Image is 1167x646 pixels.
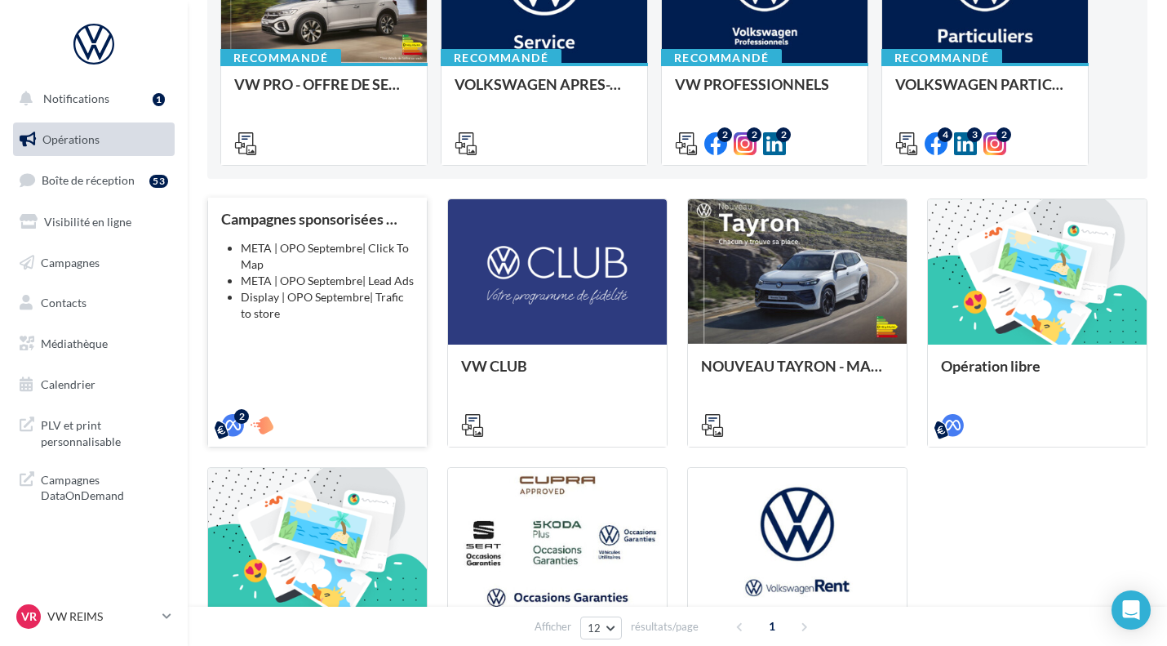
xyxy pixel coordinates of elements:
[10,163,178,198] a: Boîte de réception53
[47,608,156,625] p: VW REIMS
[895,76,1075,109] div: VOLKSWAGEN PARTICULIER
[747,127,761,142] div: 2
[441,49,561,67] div: Recommandé
[41,469,168,504] span: Campagnes DataOnDemand
[10,286,178,320] a: Contacts
[241,289,414,322] li: Display | OPO Septembre| Trafic to store
[661,49,782,67] div: Recommandé
[881,49,1002,67] div: Recommandé
[938,127,952,142] div: 4
[10,327,178,361] a: Médiathèque
[41,296,87,310] span: Contacts
[41,414,168,449] span: PLV et print personnalisable
[967,127,982,142] div: 3
[461,358,654,390] div: VW CLUB
[10,368,178,402] a: Calendrier
[21,608,37,625] span: VR
[1112,590,1151,630] div: Open Intercom Messenger
[759,613,785,639] span: 1
[10,462,178,510] a: Campagnes DataOnDemand
[455,76,634,109] div: VOLKSWAGEN APRES-VENTE
[10,408,178,456] a: PLV et print personnalisable
[675,76,854,109] div: VW PROFESSIONNELS
[153,93,165,106] div: 1
[10,82,171,116] button: Notifications 1
[996,127,1011,142] div: 2
[588,621,601,635] span: 12
[580,617,622,639] button: 12
[10,205,178,239] a: Visibilité en ligne
[535,619,571,635] span: Afficher
[221,211,414,227] div: Campagnes sponsorisées OPO Septembre
[41,336,108,350] span: Médiathèque
[241,240,414,273] li: META | OPO Septembre| Click To Map
[941,358,1134,390] div: Opération libre
[717,127,732,142] div: 2
[41,377,95,391] span: Calendrier
[220,49,341,67] div: Recommandé
[41,255,100,269] span: Campagnes
[776,127,791,142] div: 2
[13,601,175,632] a: VR VW REIMS
[42,132,100,146] span: Opérations
[10,123,178,157] a: Opérations
[631,619,699,635] span: résultats/page
[234,76,414,109] div: VW PRO - OFFRE DE SEPTEMBRE 25
[241,273,414,289] li: META | OPO Septembre| Lead Ads
[149,175,168,188] div: 53
[701,358,894,390] div: NOUVEAU TAYRON - MARS 2025
[44,215,131,229] span: Visibilité en ligne
[234,409,249,424] div: 2
[10,246,178,280] a: Campagnes
[42,173,135,187] span: Boîte de réception
[43,91,109,105] span: Notifications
